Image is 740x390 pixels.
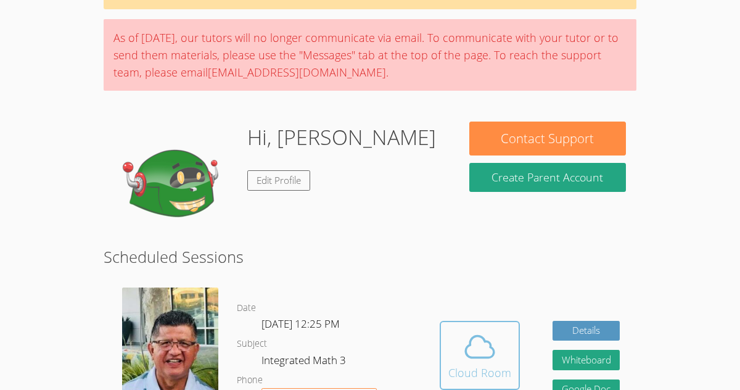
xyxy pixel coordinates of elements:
a: Details [553,321,620,341]
dt: Phone [237,373,263,388]
img: default.png [114,122,237,245]
dt: Subject [237,336,267,352]
a: Edit Profile [247,170,310,191]
button: Contact Support [469,122,625,156]
dt: Date [237,301,256,316]
span: [DATE] 12:25 PM [261,317,340,331]
button: Cloud Room [440,321,520,390]
div: Cloud Room [448,364,511,381]
button: Whiteboard [553,350,620,370]
dd: Integrated Math 3 [261,352,348,373]
h2: Scheduled Sessions [104,245,636,268]
h1: Hi, [PERSON_NAME] [247,122,436,153]
div: As of [DATE], our tutors will no longer communicate via email. To communicate with your tutor or ... [104,19,636,91]
button: Create Parent Account [469,163,625,192]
